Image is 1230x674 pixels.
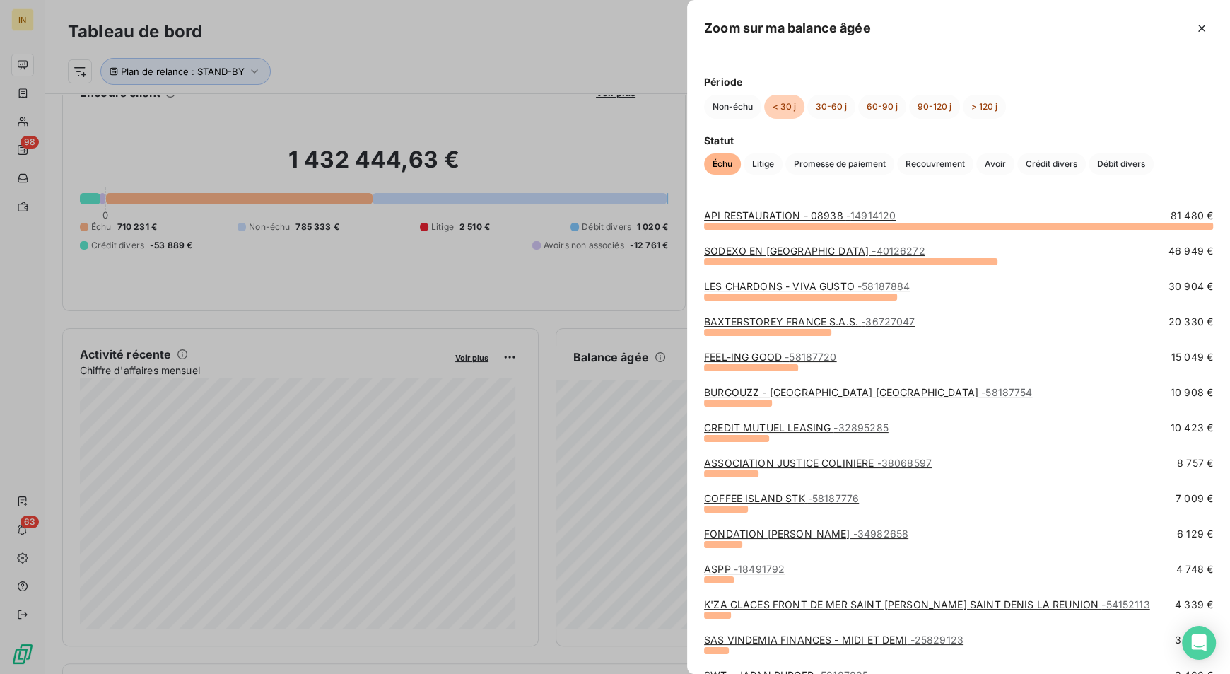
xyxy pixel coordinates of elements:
[897,153,973,175] button: Recouvrement
[976,153,1014,175] button: Avoir
[704,18,871,38] h5: Zoom sur ma balance âgée
[704,563,785,575] a: ASPP
[1176,562,1213,576] span: 4 748 €
[704,209,896,221] a: API RESTAURATION - 08938
[704,386,1032,398] a: BURGOUZZ - [GEOGRAPHIC_DATA] [GEOGRAPHIC_DATA]
[909,95,960,119] button: 90-120 j
[704,598,1150,610] a: K'ZA GLACES FRONT DE MER SAINT [PERSON_NAME] SAINT DENIS LA REUNION
[1177,527,1213,541] span: 6 129 €
[981,386,1032,398] span: - 58187754
[846,209,896,221] span: - 14914120
[704,528,908,540] a: FONDATION [PERSON_NAME]
[1176,492,1213,506] span: 7 009 €
[1168,244,1213,258] span: 46 949 €
[704,634,963,646] a: SAS VINDEMIA FINANCES - MIDI ET DEMI
[1101,598,1149,610] span: - 54152113
[704,315,915,327] a: BAXTERSTOREY FRANCE S.A.S.
[910,634,963,646] span: - 25829123
[744,153,783,175] button: Litige
[704,133,1213,148] span: Statut
[1175,633,1213,647] span: 3 960 €
[704,280,910,292] a: LES CHARDONS - VIVA GUSTO
[877,457,932,469] span: - 38068597
[704,492,859,504] a: COFFEE ISLAND STK
[734,563,785,575] span: - 18491792
[704,351,836,363] a: FEEL-ING GOOD
[853,528,908,540] span: - 34982658
[1177,456,1213,470] span: 8 757 €
[1182,626,1216,660] div: Open Intercom Messenger
[872,245,925,257] span: - 40126272
[704,74,1213,89] span: Période
[1171,385,1213,400] span: 10 908 €
[1017,153,1086,175] button: Crédit divers
[1175,598,1213,612] span: 4 339 €
[764,95,804,119] button: < 30 j
[1171,209,1213,223] span: 81 480 €
[963,95,1006,119] button: > 120 j
[1089,153,1154,175] button: Débit divers
[704,422,889,434] a: CREDIT MUTUEL LEASING
[807,95,855,119] button: 30-60 j
[858,95,906,119] button: 60-90 j
[704,95,761,119] button: Non-échu
[1171,350,1213,364] span: 15 049 €
[861,315,915,327] span: - 36727047
[704,153,741,175] button: Échu
[785,351,836,363] span: - 58187720
[857,280,910,292] span: - 58187884
[808,492,859,504] span: - 58187776
[785,153,894,175] button: Promesse de paiement
[704,457,932,469] a: ASSOCIATION JUSTICE COLINIERE
[704,245,925,257] a: SODEXO EN [GEOGRAPHIC_DATA]
[1171,421,1213,435] span: 10 423 €
[1168,315,1213,329] span: 20 330 €
[1168,279,1213,294] span: 30 904 €
[833,422,888,434] span: - 32895285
